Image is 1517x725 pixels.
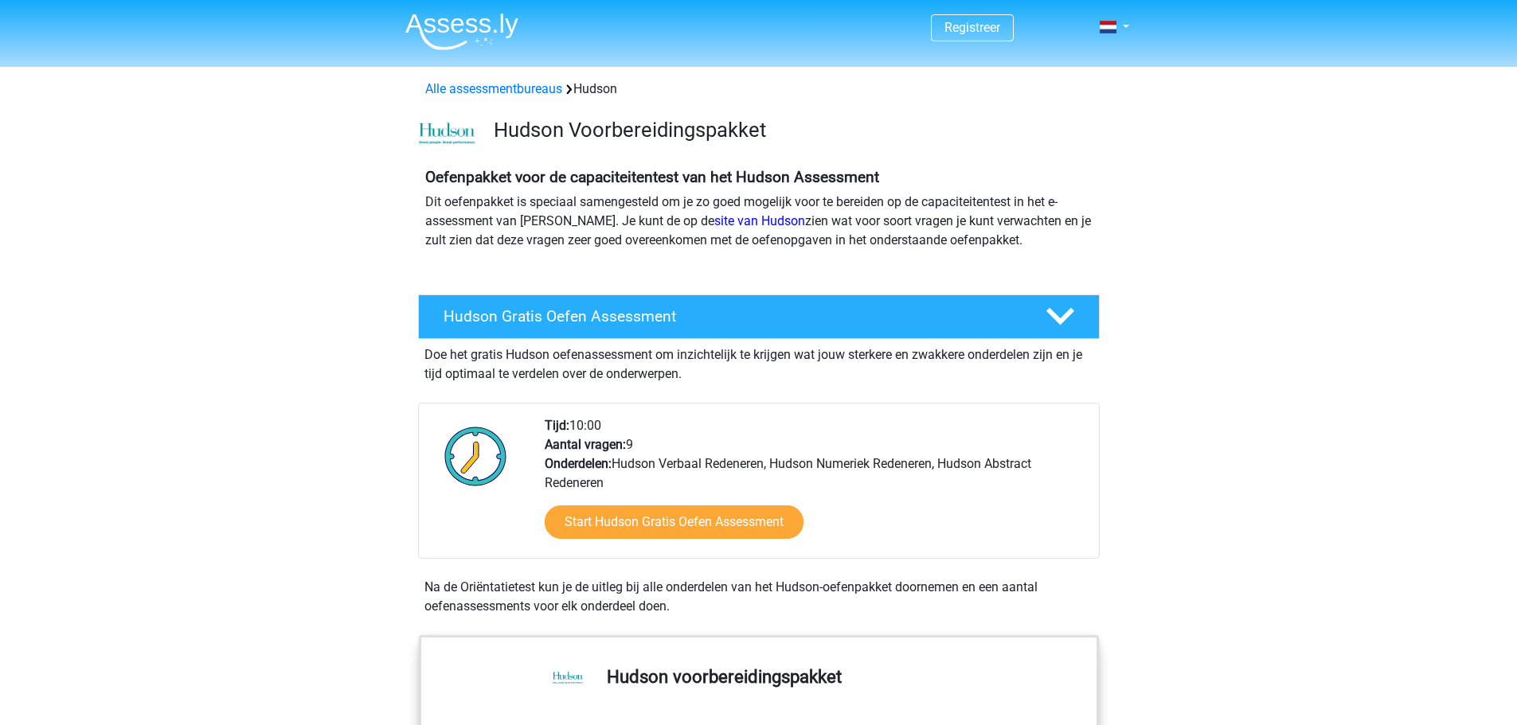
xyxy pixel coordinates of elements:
[425,81,562,96] a: Alle assessmentbureaus
[533,416,1098,558] div: 10:00 9 Hudson Verbaal Redeneren, Hudson Numeriek Redeneren, Hudson Abstract Redeneren
[419,123,475,145] img: cefd0e47479f4eb8e8c001c0d358d5812e054fa8.png
[714,213,805,228] a: site van Hudson
[444,307,1020,325] h4: Hudson Gratis Oefen Assessment
[418,578,1100,616] div: Na de Oriëntatietest kun je de uitleg bij alle onderdelen van het Hudson-oefenpakket doornemen en...
[405,13,518,50] img: Assessly
[545,505,803,539] a: Start Hudson Gratis Oefen Assessment
[418,339,1100,384] div: Doe het gratis Hudson oefenassessment om inzichtelijk te krijgen wat jouw sterkere en zwakkere on...
[494,118,1087,142] h3: Hudson Voorbereidingspakket
[545,418,569,433] b: Tijd:
[425,193,1093,250] p: Dit oefenpakket is speciaal samengesteld om je zo goed mogelijk voor te bereiden op de capaciteit...
[436,416,516,496] img: Klok
[545,437,626,452] b: Aantal vragen:
[944,20,1000,35] a: Registreer
[412,294,1106,339] a: Hudson Gratis Oefen Assessment
[419,80,1099,99] div: Hudson
[425,168,879,186] b: Oefenpakket voor de capaciteitentest van het Hudson Assessment
[545,456,612,471] b: Onderdelen:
